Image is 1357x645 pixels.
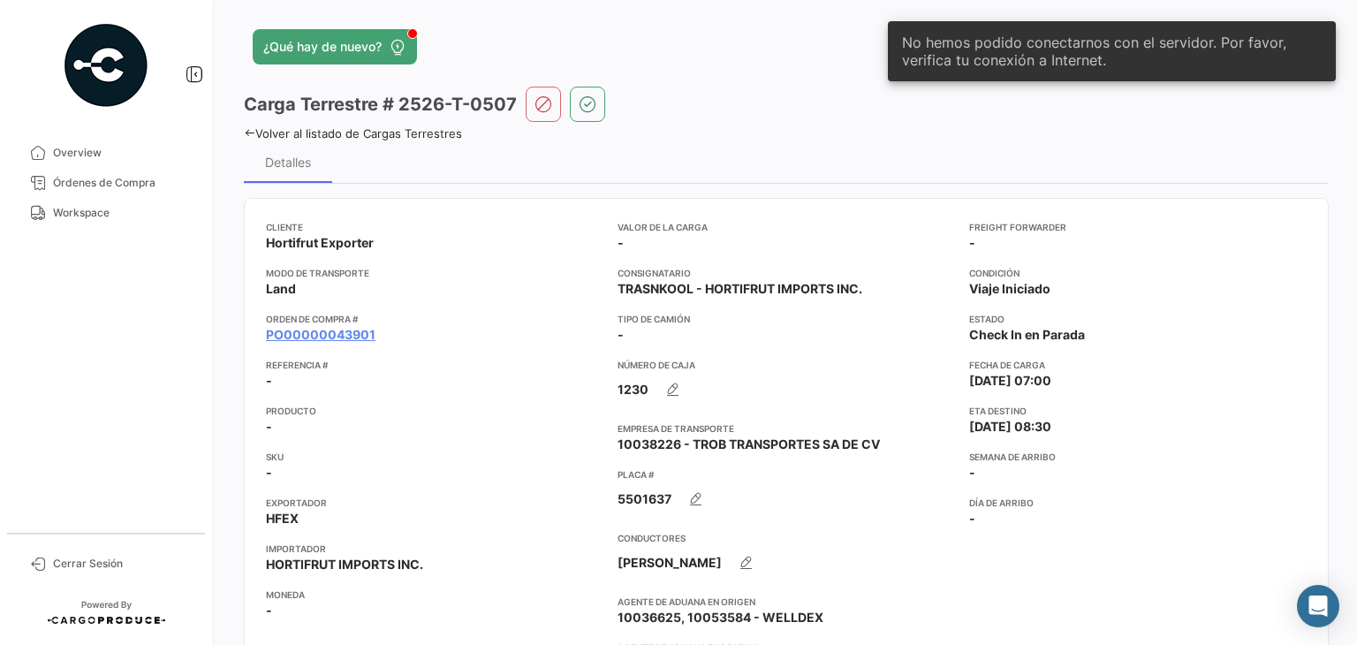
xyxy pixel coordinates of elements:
[266,234,374,252] span: Hortifrut Exporter
[618,280,862,298] span: TRASNKOOL - HORTIFRUT IMPORTS INC.
[618,595,955,609] app-card-info-title: Agente de Aduana en Origen
[969,266,1307,280] app-card-info-title: Condición
[14,168,198,198] a: Órdenes de Compra
[53,556,191,572] span: Cerrar Sesión
[902,34,1322,69] span: No hemos podido conectarnos con el servidor. Por favor, verifica tu conexión a Internet.
[969,450,1307,464] app-card-info-title: Semana de Arribo
[266,450,603,464] app-card-info-title: SKU
[14,198,198,228] a: Workspace
[618,436,880,453] span: 10038226 - TROB TRANSPORTES SA DE CV
[969,280,1050,298] span: Viaje Iniciado
[53,205,191,221] span: Workspace
[618,266,955,280] app-card-info-title: Consignatario
[969,358,1307,372] app-card-info-title: Fecha de carga
[266,496,603,510] app-card-info-title: Exportador
[266,464,272,482] span: -
[244,92,517,117] h3: Carga Terrestre # 2526-T-0507
[62,21,150,110] img: powered-by.png
[266,510,299,527] span: HFEX
[266,280,296,298] span: Land
[266,418,272,436] span: -
[266,588,603,602] app-card-info-title: Moneda
[266,404,603,418] app-card-info-title: Producto
[1297,585,1339,627] div: Abrir Intercom Messenger
[266,358,603,372] app-card-info-title: Referencia #
[266,326,375,344] a: PO00000043901
[969,464,975,482] span: -
[618,381,648,398] span: 1230
[266,220,603,234] app-card-info-title: Cliente
[618,358,955,372] app-card-info-title: Número de Caja
[266,266,603,280] app-card-info-title: Modo de Transporte
[969,220,1307,234] app-card-info-title: Freight Forwarder
[618,234,624,252] span: -
[618,326,624,344] span: -
[266,556,423,573] span: HORTIFRUT IMPORTS INC.
[618,609,823,626] span: 10036625, 10053584 - WELLDEX
[618,421,955,436] app-card-info-title: Empresa de Transporte
[266,312,603,326] app-card-info-title: Orden de Compra #
[969,510,975,527] span: -
[618,490,671,508] span: 5501637
[14,138,198,168] a: Overview
[244,126,462,140] a: Volver al listado de Cargas Terrestres
[969,496,1307,510] app-card-info-title: Día de Arribo
[53,145,191,161] span: Overview
[969,372,1051,390] span: [DATE] 07:00
[53,175,191,191] span: Órdenes de Compra
[253,29,417,64] button: ¿Qué hay de nuevo?
[969,234,975,252] span: -
[618,467,955,482] app-card-info-title: Placa #
[969,418,1051,436] span: [DATE] 08:30
[265,155,311,170] div: Detalles
[618,554,722,572] span: [PERSON_NAME]
[618,312,955,326] app-card-info-title: Tipo de Camión
[618,220,955,234] app-card-info-title: Valor de la Carga
[263,38,382,56] span: ¿Qué hay de nuevo?
[266,372,272,390] span: -
[969,326,1085,344] span: Check In en Parada
[969,404,1307,418] app-card-info-title: ETA Destino
[266,602,272,619] span: -
[618,531,955,545] app-card-info-title: Conductores
[969,312,1307,326] app-card-info-title: Estado
[266,542,603,556] app-card-info-title: Importador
